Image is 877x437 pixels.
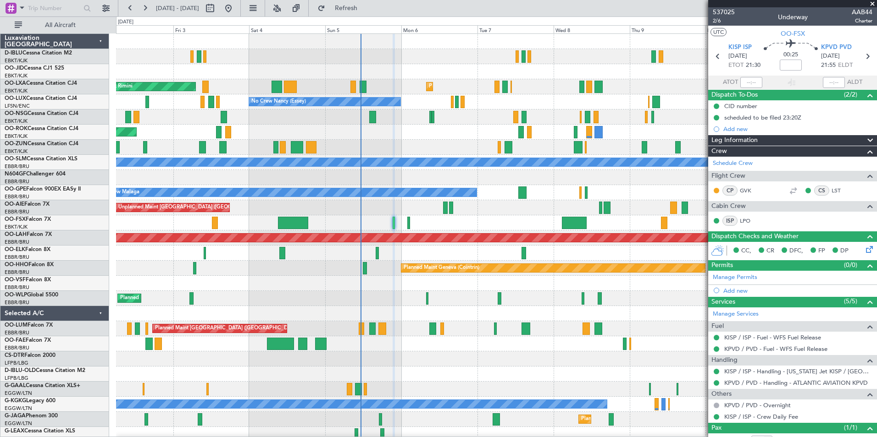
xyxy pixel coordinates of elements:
[24,22,97,28] span: All Aircraft
[5,148,28,155] a: EBKT/KJK
[724,413,798,421] a: KISP / ISP - Crew Daily Fee
[5,368,85,373] a: D-IBLU-OLDCessna Citation M2
[5,232,52,237] a: OO-LAHFalcon 7X
[711,201,746,212] span: Cabin Crew
[5,217,26,222] span: OO-FSX
[5,368,36,373] span: D-IBLU-OLD
[404,261,479,275] div: Planned Maint Geneva (Cointrin)
[5,262,54,268] a: OO-HHOFalcon 8X
[852,7,872,17] span: AAB44
[844,296,857,306] span: (5/5)
[5,420,32,427] a: EGGW/LTN
[5,322,53,328] a: OO-LUMFalcon 7X
[711,423,722,433] span: Pax
[713,310,759,319] a: Manage Services
[5,383,80,388] a: G-GAALCessna Citation XLS+
[327,5,366,11] span: Refresh
[5,292,27,298] span: OO-WLP
[5,50,72,56] a: D-IBLUCessna Citation M2
[723,287,872,295] div: Add new
[5,284,29,291] a: EBBR/BRU
[554,25,630,33] div: Wed 8
[728,52,747,61] span: [DATE]
[5,428,75,434] a: G-LEAXCessna Citation XLS
[325,25,401,33] div: Sun 5
[724,333,821,341] a: KISP / ISP - Fuel - WFS Fuel Release
[118,18,133,26] div: [DATE]
[847,78,862,87] span: ALDT
[401,25,477,33] div: Mon 6
[711,260,733,271] span: Permits
[5,360,28,366] a: LFPB/LBG
[5,202,24,207] span: OO-AIE
[429,80,536,93] div: Planned Maint Kortrijk-[GEOGRAPHIC_DATA]
[5,292,58,298] a: OO-WLPGlobal 5500
[713,273,757,282] a: Manage Permits
[5,178,29,185] a: EBBR/BRU
[5,156,78,162] a: OO-SLMCessna Citation XLS
[711,297,735,307] span: Services
[711,231,799,242] span: Dispatch Checks and Weather
[173,25,250,33] div: Fri 3
[5,398,56,404] a: G-KGKGLegacy 600
[711,171,745,181] span: Flight Crew
[5,57,28,64] a: EBKT/KJK
[5,338,26,343] span: OO-FAE
[5,398,26,404] span: G-KGKG
[5,428,24,434] span: G-LEAX
[155,322,321,335] div: Planned Maint [GEOGRAPHIC_DATA] ([GEOGRAPHIC_DATA] National)
[5,269,29,276] a: EBBR/BRU
[5,156,27,162] span: OO-SLM
[713,159,753,168] a: Schedule Crew
[783,50,798,60] span: 00:25
[722,186,738,196] div: CP
[844,260,857,270] span: (0/0)
[251,95,306,109] div: No Crew Nancy (Essey)
[156,4,199,12] span: [DATE] - [DATE]
[705,25,782,33] div: Fri 10
[740,217,760,225] a: LPO
[249,25,325,33] div: Sat 4
[5,50,22,56] span: D-IBLU
[5,262,28,268] span: OO-HHO
[723,78,738,87] span: ATOT
[5,344,29,351] a: EBBR/BRU
[5,81,77,86] a: OO-LXACessna Citation CJ4
[118,201,269,214] div: Unplanned Maint [GEOGRAPHIC_DATA] ([GEOGRAPHIC_DATA])
[5,413,58,419] a: G-JAGAPhenom 300
[5,81,26,86] span: OO-LXA
[710,28,727,36] button: UTC
[711,146,727,157] span: Crew
[5,375,28,382] a: LFPB/LBG
[821,61,836,70] span: 21:55
[711,389,732,399] span: Others
[5,329,29,336] a: EBBR/BRU
[5,126,28,131] span: OO-ROK
[5,87,28,94] a: EBKT/KJK
[5,247,50,252] a: OO-ELKFalcon 8X
[724,401,791,409] a: KPVD / PVD - Overnight
[5,383,26,388] span: G-GAAL
[5,118,28,125] a: EBKT/KJK
[5,96,26,101] span: OO-LUX
[852,17,872,25] span: Charter
[766,246,774,256] span: CR
[728,61,744,70] span: ETOT
[5,277,51,283] a: OO-VSFFalcon 8X
[5,405,32,412] a: EGGW/LTN
[5,322,28,328] span: OO-LUM
[5,413,26,419] span: G-JAGA
[724,102,757,110] div: CID number
[722,216,738,226] div: ISP
[5,141,28,147] span: OO-ZUN
[5,186,81,192] a: OO-GPEFalcon 900EX EASy II
[5,338,51,343] a: OO-FAEFalcon 7X
[630,25,706,33] div: Thu 9
[5,353,24,358] span: CS-DTR
[740,77,762,88] input: --:--
[5,133,28,140] a: EBKT/KJK
[5,247,25,252] span: OO-ELK
[313,1,368,16] button: Refresh
[724,345,827,353] a: KPVD / PVD - Fuel - WFS Fuel Release
[5,103,30,109] a: LFSN/ENC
